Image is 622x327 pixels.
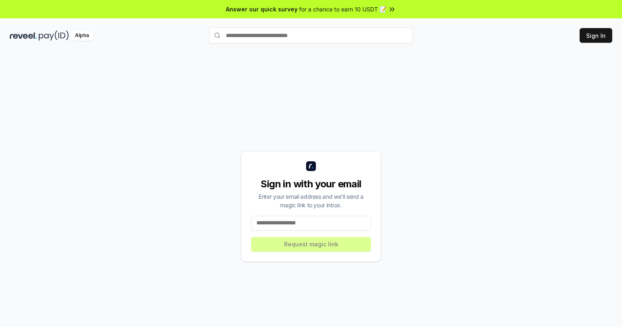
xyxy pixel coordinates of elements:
span: for a chance to earn 10 USDT 📝 [299,5,386,13]
div: Enter your email address and we’ll send a magic link to your inbox. [251,192,371,209]
div: Alpha [71,31,93,41]
span: Answer our quick survey [226,5,298,13]
img: logo_small [306,161,316,171]
div: Sign in with your email [251,178,371,191]
img: reveel_dark [10,31,37,41]
img: pay_id [39,31,69,41]
button: Sign In [580,28,612,43]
